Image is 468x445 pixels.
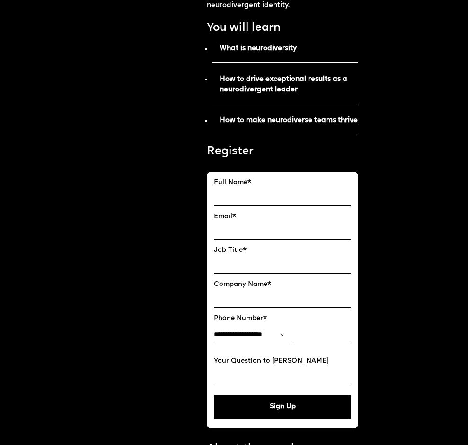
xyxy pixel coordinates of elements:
p: Register [207,144,358,160]
label: Job Title [214,247,351,255]
label: Phone Number [214,315,351,323]
strong: What is neurodiversity [220,45,297,52]
strong: How to drive exceptional results as a neurodivergent leader [220,76,347,93]
label: Company Name [214,281,351,289]
strong: How to make neurodiverse teams thrive [220,117,358,124]
button: Sign Up [214,395,351,419]
label: Full Name [214,179,351,187]
label: Email [214,213,351,221]
p: You will learn [207,20,358,36]
label: Your Question to [PERSON_NAME] [214,357,351,365]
